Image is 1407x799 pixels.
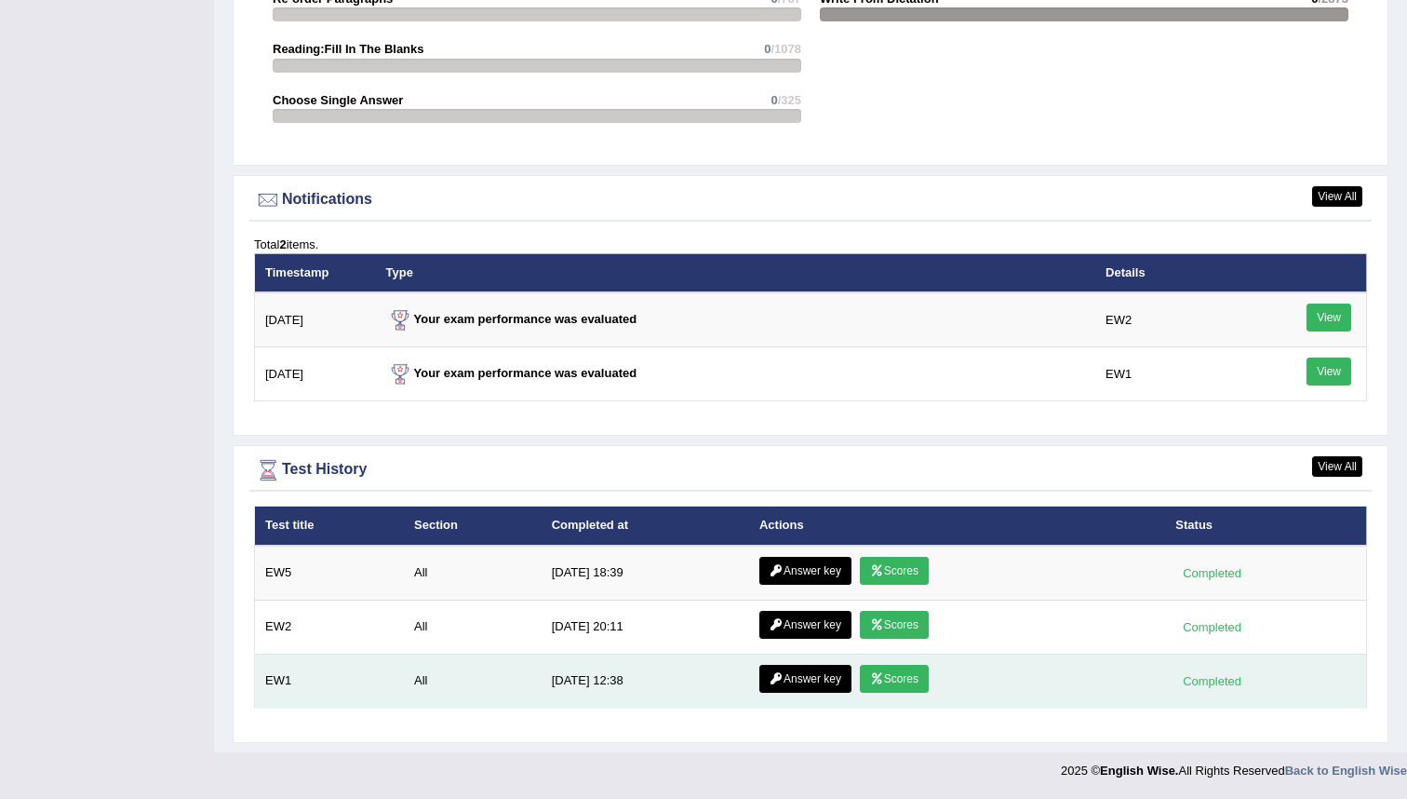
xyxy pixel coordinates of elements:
[404,546,542,601] td: All
[254,456,1367,484] div: Test History
[1175,671,1248,691] div: Completed
[860,611,929,639] a: Scores
[255,546,405,601] td: EW5
[1306,358,1351,386] a: View
[404,654,542,708] td: All
[759,557,851,585] a: Answer key
[255,654,405,708] td: EW1
[254,186,1367,214] div: Notifications
[542,507,749,546] th: Completed at
[759,611,851,639] a: Answer key
[255,347,376,401] td: [DATE]
[273,42,424,56] strong: Reading:Fill In The Blanks
[778,93,801,107] span: /325
[749,507,1165,546] th: Actions
[1095,347,1254,401] td: EW1
[860,557,929,585] a: Scores
[1285,764,1407,778] a: Back to English Wise
[764,42,770,56] span: 0
[1312,186,1362,207] a: View All
[404,600,542,654] td: All
[1095,253,1254,292] th: Details
[1175,617,1248,637] div: Completed
[860,665,929,693] a: Scores
[1312,456,1362,477] a: View All
[386,366,637,380] strong: Your exam performance was evaluated
[1175,563,1248,583] div: Completed
[376,253,1096,292] th: Type
[542,654,749,708] td: [DATE] 12:38
[255,253,376,292] th: Timestamp
[542,546,749,601] td: [DATE] 18:39
[759,665,851,693] a: Answer key
[404,507,542,546] th: Section
[386,312,637,326] strong: Your exam performance was evaluated
[254,236,1367,253] div: Total items.
[279,237,286,251] b: 2
[1100,764,1178,778] strong: English Wise.
[770,42,801,56] span: /1078
[1095,292,1254,347] td: EW2
[542,600,749,654] td: [DATE] 20:11
[1061,752,1407,779] div: 2025 © All Rights Reserved
[1165,507,1366,546] th: Status
[1306,304,1351,332] a: View
[255,292,376,347] td: [DATE]
[255,507,405,546] th: Test title
[273,93,403,107] strong: Choose Single Answer
[770,93,777,107] span: 0
[255,600,405,654] td: EW2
